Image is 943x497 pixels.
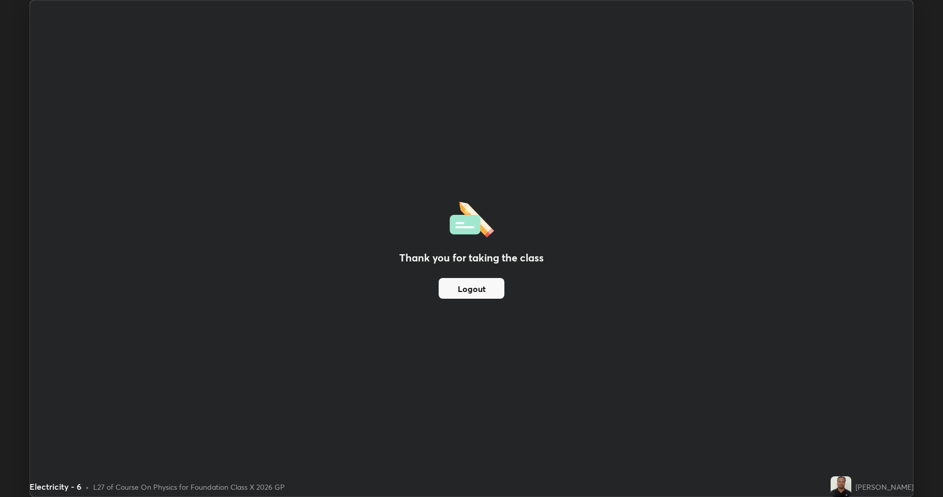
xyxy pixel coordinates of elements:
div: • [85,481,89,492]
div: Electricity - 6 [30,480,81,493]
img: c449bc7577714875aafd9c306618b106.jpg [831,476,851,497]
h2: Thank you for taking the class [399,250,544,266]
button: Logout [439,278,504,299]
div: [PERSON_NAME] [855,481,913,492]
div: L27 of Course On Physics for Foundation Class X 2026 GP [93,481,285,492]
img: offlineFeedback.1438e8b3.svg [449,198,494,238]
